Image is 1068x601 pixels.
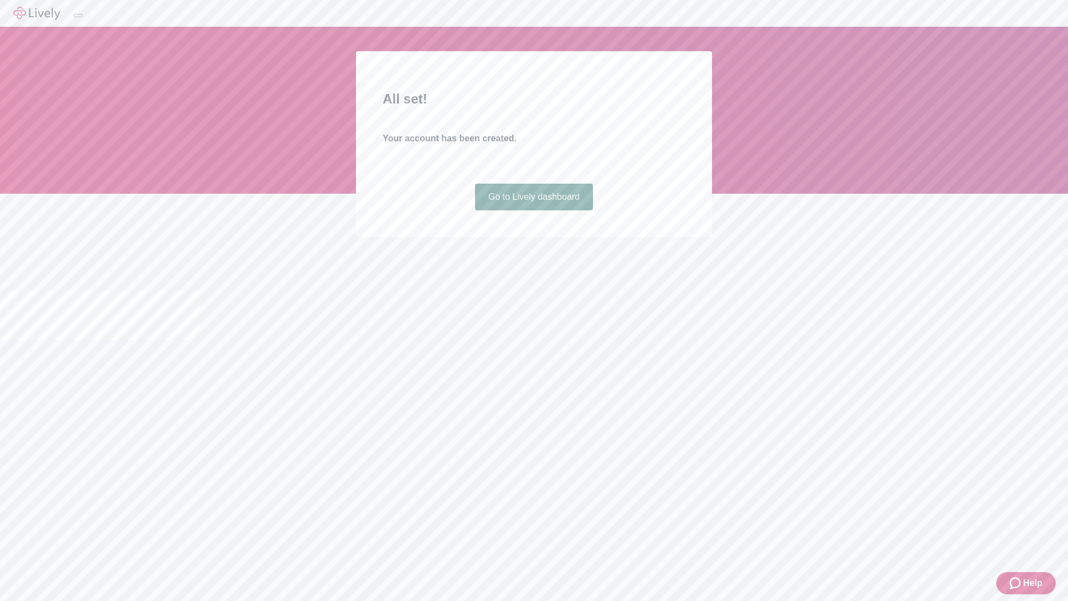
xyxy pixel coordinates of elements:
[475,184,594,210] a: Go to Lively dashboard
[383,89,685,109] h2: All set!
[383,132,685,145] h4: Your account has been created.
[73,14,82,17] button: Log out
[996,572,1056,594] button: Zendesk support iconHelp
[1010,577,1023,590] svg: Zendesk support icon
[13,7,60,20] img: Lively
[1023,577,1042,590] span: Help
